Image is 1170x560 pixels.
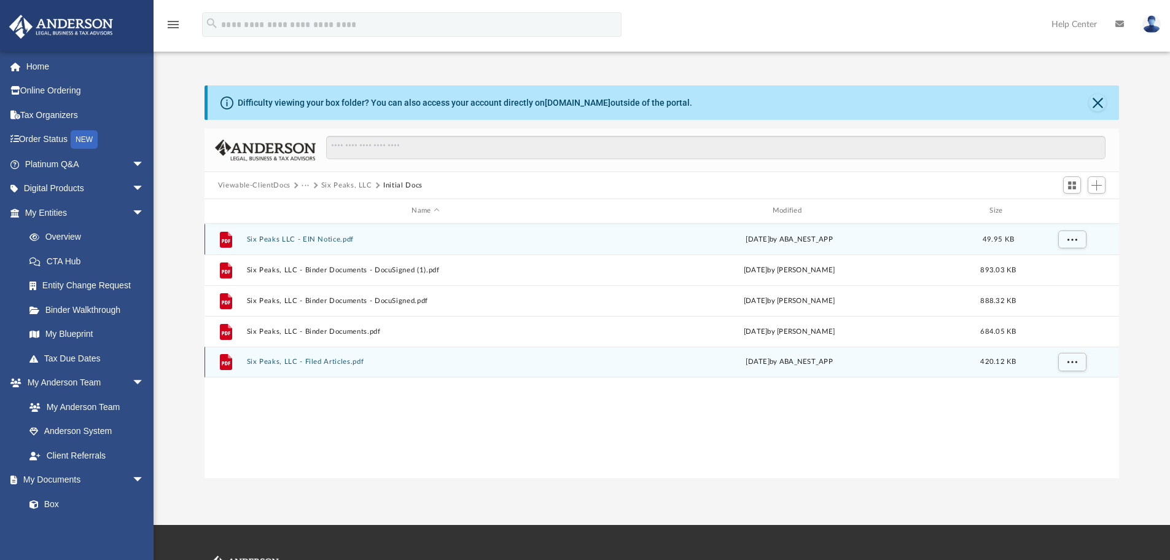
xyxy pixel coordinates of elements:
span: 684.05 KB [980,328,1016,334]
div: Difficulty viewing your box folder? You can also access your account directly on outside of the p... [238,97,692,109]
div: [DATE] by [PERSON_NAME] [610,326,968,337]
a: Digital Productsarrow_drop_down [9,176,163,201]
img: Anderson Advisors Platinum Portal [6,15,117,39]
div: [DATE] by ABA_NEST_APP [610,357,968,368]
button: Close [1089,94,1106,111]
input: Search files and folders [326,136,1106,159]
button: Viewable-ClientDocs [218,180,291,191]
a: My Anderson Teamarrow_drop_down [9,371,157,395]
a: My Anderson Team [17,395,150,419]
i: search [205,17,219,30]
a: menu [166,23,181,32]
button: Six Peaks LLC - EIN Notice.pdf [246,235,604,243]
span: arrow_drop_down [132,152,157,177]
button: More options [1058,353,1086,371]
button: Six Peaks, LLC - Binder Documents.pdf [246,328,604,336]
button: Six Peaks, LLC - Binder Documents - DocuSigned.pdf [246,297,604,305]
a: Client Referrals [17,443,157,468]
span: arrow_drop_down [132,176,157,202]
div: grid [205,224,1120,478]
a: My Blueprint [17,322,157,347]
a: CTA Hub [17,249,163,274]
span: arrow_drop_down [132,200,157,226]
span: arrow_drop_down [132,371,157,396]
a: Entity Change Request [17,274,163,298]
a: Home [9,54,163,79]
div: [DATE] by [PERSON_NAME] [610,295,968,306]
span: 888.32 KB [980,297,1016,304]
button: Add [1088,176,1106,194]
a: My Documentsarrow_drop_down [9,468,157,492]
a: Online Ordering [9,79,163,103]
a: My Entitiesarrow_drop_down [9,200,163,225]
div: NEW [71,130,98,149]
button: Switch to Grid View [1063,176,1082,194]
button: Six Peaks, LLC - Filed Articles.pdf [246,358,604,366]
a: Box [17,492,150,516]
button: More options [1058,230,1086,248]
a: Overview [17,225,163,250]
button: Initial Docs [383,180,423,191]
a: Binder Walkthrough [17,298,163,322]
div: Size [973,205,1023,216]
a: Anderson System [17,419,157,444]
a: Order StatusNEW [9,127,163,152]
img: User Pic [1142,15,1161,33]
div: [DATE] by [PERSON_NAME] [610,264,968,275]
a: Tax Organizers [9,103,163,127]
div: id [210,205,241,216]
span: arrow_drop_down [132,468,157,493]
div: id [1028,205,1114,216]
a: Tax Due Dates [17,346,163,371]
button: Six Peaks, LLC - Binder Documents - DocuSigned (1).pdf [246,266,604,274]
span: 49.95 KB [983,235,1014,242]
a: Platinum Q&Aarrow_drop_down [9,152,163,176]
a: [DOMAIN_NAME] [545,98,610,108]
a: Meeting Minutes [17,516,157,541]
span: 420.12 KB [980,358,1016,365]
div: [DATE] by ABA_NEST_APP [610,234,968,245]
div: Modified [610,205,969,216]
i: menu [166,17,181,32]
button: Six Peaks, LLC [321,180,372,191]
button: ··· [302,180,310,191]
div: Name [246,205,604,216]
span: 893.03 KB [980,266,1016,273]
